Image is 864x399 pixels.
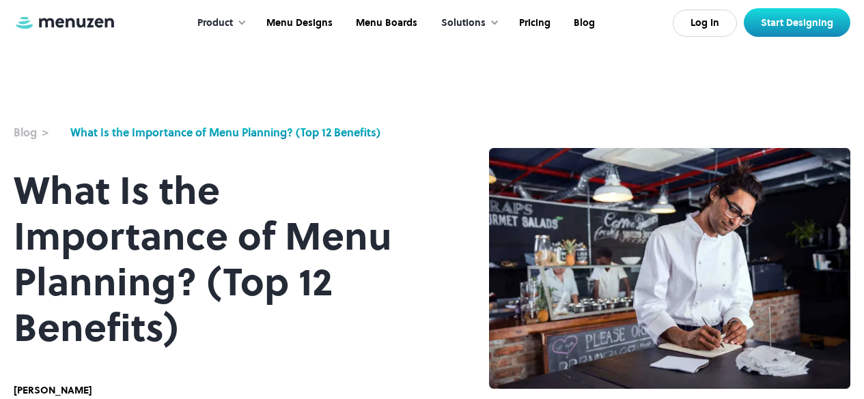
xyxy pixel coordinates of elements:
a: Menu Boards [343,2,428,44]
a: Menu Designs [253,2,343,44]
a: Blog [561,2,605,44]
div: Product [197,16,233,31]
a: Log In [673,10,737,37]
a: Start Designing [744,8,850,37]
div: Solutions [428,2,506,44]
h1: What Is the Importance of Menu Planning? (Top 12 Benefits) [14,168,434,351]
a: Pricing [506,2,561,44]
div: Solutions [441,16,486,31]
div: Product [184,2,253,44]
div: [PERSON_NAME] [14,383,103,398]
a: Blog > [14,124,64,141]
a: What Is the Importance of Menu Planning? (Top 12 Benefits) [70,124,380,141]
